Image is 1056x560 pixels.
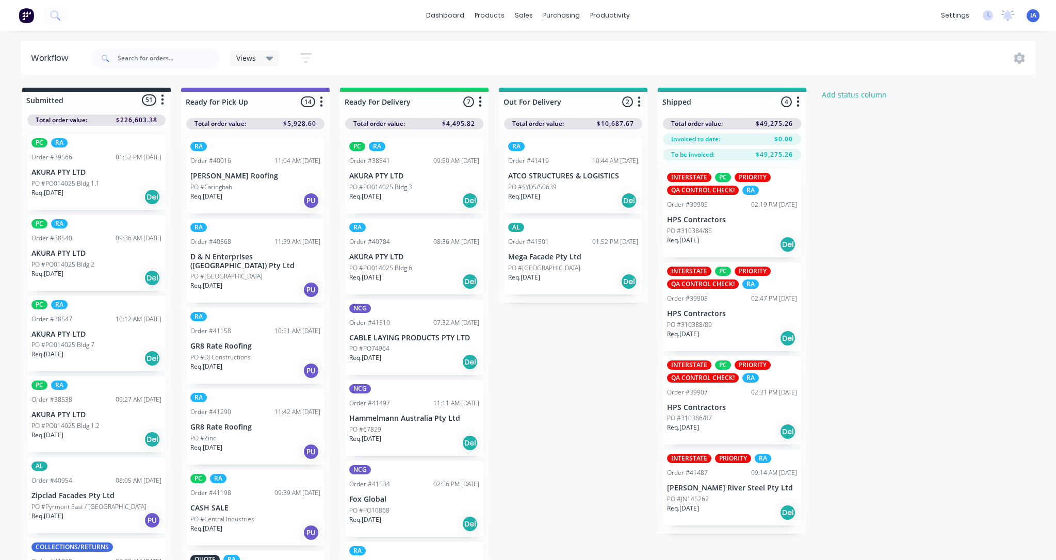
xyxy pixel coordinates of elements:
[345,219,483,294] div: RAOrder #4078408:36 AM [DATE]AKURA PTY LTDPO #PO014025 Bldg 6Req.[DATE]Del
[345,300,483,375] div: NCGOrder #4151007:32 AM [DATE]CABLE LAYING PRODUCTS PTY LTDPO #PO74964Req.[DATE]Del
[31,153,72,162] div: Order #39566
[349,237,390,246] div: Order #40784
[936,8,974,23] div: settings
[31,168,161,177] p: AKURA PTY LTD
[274,156,320,166] div: 11:04 AM [DATE]
[31,234,72,243] div: Order #38540
[118,48,220,69] input: Search for orders...
[27,457,166,533] div: ALOrder #4095408:05 AM [DATE]Zipclad Facades Pty LtdPO #Pyrmont East / [GEOGRAPHIC_DATA]Req.[DATE]PU
[667,454,711,463] div: INTERSTATE
[345,461,483,537] div: NCGOrder #4153402:56 PM [DATE]Fox GlobalPO #PO10868Req.[DATE]Del
[31,381,47,390] div: PC
[345,138,483,213] div: PCRAOrder #3854109:50 AM [DATE]AKURA PTY LTDPO #PO014025 Bldg 3Req.[DATE]Del
[779,236,796,253] div: Del
[349,480,390,489] div: Order #41534
[274,407,320,417] div: 11:42 AM [DATE]
[667,373,739,383] div: QA CONTROL CHECK!
[274,237,320,246] div: 11:39 AM [DATE]
[667,484,797,492] p: [PERSON_NAME] River Steel Pty Ltd
[621,192,637,209] div: Del
[190,342,320,351] p: GR8 Rate Roofing
[779,423,796,440] div: Del
[508,253,638,261] p: Mega Facade Pty Ltd
[508,156,549,166] div: Order #41419
[303,524,319,541] div: PU
[592,156,638,166] div: 10:44 AM [DATE]
[31,260,94,269] p: PO #PO014025 Bldg 2
[433,318,479,327] div: 07:32 AM [DATE]
[667,330,699,339] p: Req. [DATE]
[27,215,166,291] div: PCRAOrder #3854009:36 AM [DATE]AKURA PTY LTDPO #PO014025 Bldg 2Req.[DATE]Del
[667,226,712,236] p: PO #310384/85
[667,388,708,397] div: Order #39907
[190,272,263,281] p: PO #[GEOGRAPHIC_DATA]
[31,542,113,552] div: COLLECTIONS/RETURNS
[433,399,479,408] div: 11:11 AM [DATE]
[31,350,63,359] p: Req. [DATE]
[667,414,712,423] p: PO #310386/87
[31,179,100,188] p: PO #PO014025 Bldg 1.1
[190,172,320,180] p: [PERSON_NAME] Roofing
[663,262,801,351] div: INTERSTATEPCPRIORITYQA CONTROL CHECK!RAOrder #3990802:47 PM [DATE]HPS ContractorsPO #310388/89Req...
[774,135,793,144] span: $0.00
[349,263,412,273] p: PO #PO014025 Bldg 6
[186,219,324,303] div: RAOrder #4056811:39 AM [DATE]D & N Enterprises ([GEOGRAPHIC_DATA]) Pty LtdPO #[GEOGRAPHIC_DATA]Re...
[349,334,479,342] p: CABLE LAYING PRODUCTS PTY LTD
[751,468,797,477] div: 09:14 AM [DATE]
[349,273,381,282] p: Req. [DATE]
[508,142,525,151] div: RA
[504,219,642,294] div: ALOrder #4150101:52 PM [DATE]Mega Facade Pty LtdPO #[GEOGRAPHIC_DATA]Req.[DATE]Del
[349,172,479,180] p: AKURA PTY LTD
[667,495,709,504] p: PO #JN145262
[349,414,479,423] p: Hammelmann Australia Pty Ltd
[144,431,160,448] div: Del
[433,237,479,246] div: 08:36 AM [DATE]
[349,399,390,408] div: Order #41497
[190,423,320,432] p: GR8 Rate Roofing
[756,119,793,128] span: $49,275.26
[751,200,797,209] div: 02:19 PM [DATE]
[31,138,47,147] div: PC
[1030,11,1036,20] span: IA
[27,134,166,210] div: PCRAOrder #3956601:52 PM [DATE]AKURA PTY LTDPO #PO014025 Bldg 1.1Req.[DATE]Del
[715,267,731,276] div: PC
[190,237,231,246] div: Order #40568
[462,354,478,370] div: Del
[31,476,72,485] div: Order #40954
[349,304,371,313] div: NCG
[116,395,161,404] div: 09:27 AM [DATE]
[303,443,319,460] div: PU
[116,234,161,243] div: 09:36 AM [DATE]
[512,119,564,128] span: Total order value:
[462,192,478,209] div: Del
[667,279,739,289] div: QA CONTROL CHECK!
[349,434,381,443] p: Req. [DATE]
[303,282,319,298] div: PU
[303,192,319,209] div: PU
[442,119,475,128] span: $4,495.82
[190,253,320,270] p: D & N Enterprises ([GEOGRAPHIC_DATA]) Pty Ltd
[51,138,68,147] div: RA
[508,273,540,282] p: Req. [DATE]
[190,515,254,524] p: PO #Central Industries
[31,410,161,419] p: AKURA PTY LTD
[116,476,161,485] div: 08:05 AM [DATE]
[236,53,256,63] span: Views
[51,300,68,309] div: RA
[190,474,206,483] div: PC
[345,380,483,456] div: NCGOrder #4149711:11 AM [DATE]Hammelmann Australia Pty LtdPO #67829Req.[DATE]Del
[283,119,316,128] span: $5,928.60
[31,52,73,64] div: Workflow
[756,150,793,159] span: $49,275.26
[190,434,216,443] p: PO #Zinc
[31,512,63,521] p: Req. [DATE]
[667,309,797,318] p: HPS Contractors
[144,189,160,205] div: Del
[462,516,478,532] div: Del
[349,546,366,555] div: RA
[755,454,771,463] div: RA
[667,236,699,245] p: Req. [DATE]
[667,403,797,412] p: HPS Contractors
[186,308,324,384] div: RAOrder #4115810:51 AM [DATE]GR8 Rate RoofingPO #DJ ConstructionsReq.[DATE]PU
[27,376,166,452] div: PCRAOrder #3853809:27 AM [DATE]AKURA PTY LTDPO #PO014025 Bldg 1.2Req.[DATE]Del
